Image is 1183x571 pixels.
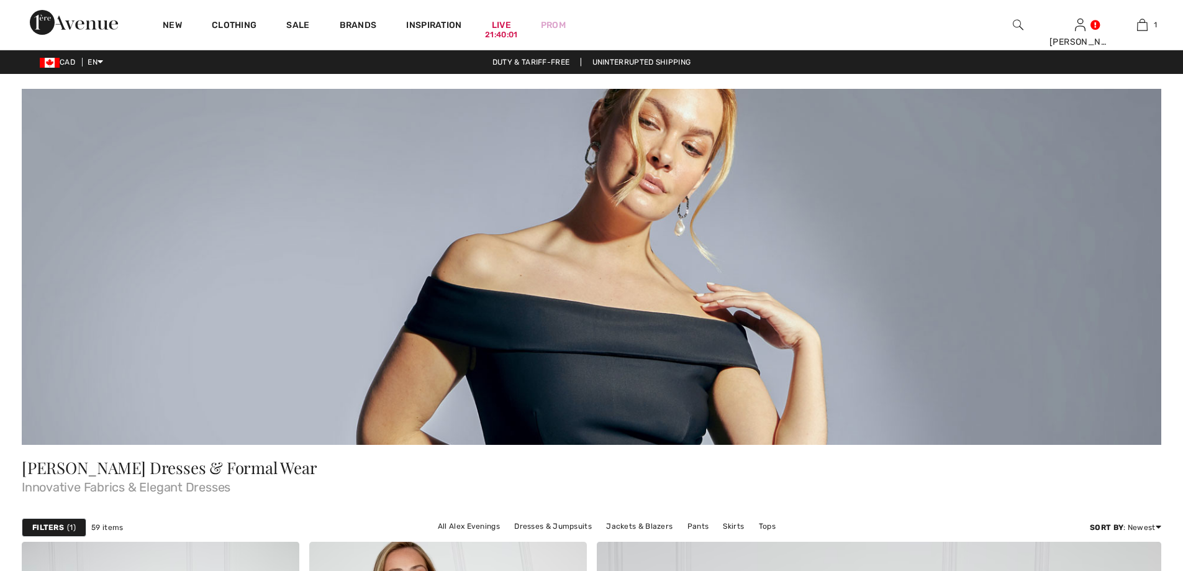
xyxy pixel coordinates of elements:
a: New [163,20,182,33]
div: 21:40:01 [485,29,517,41]
a: Skirts [717,518,750,534]
img: search the website [1013,17,1023,32]
span: EN [88,58,103,66]
div: [PERSON_NAME] [1049,35,1110,48]
a: Brands [340,20,377,33]
a: Live21:40:01 [492,19,511,32]
strong: Sort By [1090,523,1123,532]
img: Alex Evenings Dresses & Formal Wear [22,89,1161,445]
a: Sale [286,20,309,33]
img: My Bag [1137,17,1148,32]
strong: Filters [32,522,64,533]
span: Inspiration [406,20,461,33]
img: 1ère Avenue [30,10,118,35]
a: Sign In [1075,19,1086,30]
a: Prom [541,19,566,32]
span: CAD [40,58,80,66]
span: 59 items [91,522,123,533]
div: : Newest [1090,522,1161,533]
a: Tops [753,518,782,534]
a: All Alex Evenings [432,518,506,534]
span: 1 [1154,19,1157,30]
a: Pants [681,518,715,534]
span: Innovative Fabrics & Elegant Dresses [22,476,1161,493]
img: Canadian Dollar [40,58,60,68]
a: Jackets & Blazers [600,518,679,534]
iframe: Opens a widget where you can chat to one of our agents [1104,478,1171,509]
a: Dresses & Jumpsuits [508,518,598,534]
img: My Info [1075,17,1086,32]
a: 1 [1112,17,1172,32]
a: Clothing [212,20,256,33]
span: [PERSON_NAME] Dresses & Formal Wear [22,457,317,478]
span: 1 [67,522,76,533]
